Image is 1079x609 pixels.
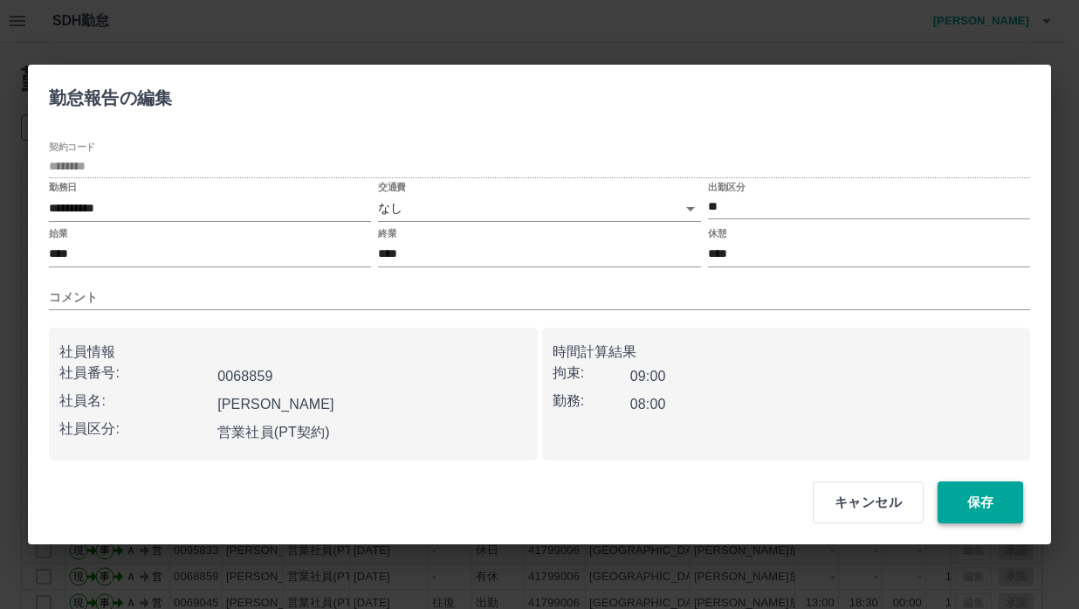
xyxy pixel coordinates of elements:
[49,226,67,239] label: 始業
[59,342,527,363] p: 社員情報
[708,181,745,194] label: 出勤区分
[708,226,726,239] label: 休憩
[49,141,95,154] label: 契約コード
[630,369,666,384] b: 09:00
[630,397,666,412] b: 08:00
[59,391,210,412] p: 社員名:
[378,181,406,194] label: 交通費
[553,391,630,412] p: 勤務:
[59,363,210,384] p: 社員番号:
[378,226,396,239] label: 終業
[938,481,1023,523] button: 保存
[813,481,924,523] button: キャンセル
[28,65,193,124] h2: 勤怠報告の編集
[378,196,700,221] div: なし
[553,363,630,384] p: 拘束:
[217,397,334,412] b: [PERSON_NAME]
[217,369,272,384] b: 0068859
[553,342,1021,363] p: 時間計算結果
[49,181,77,194] label: 勤務日
[59,419,210,439] p: 社員区分:
[217,425,330,439] b: 営業社員(PT契約)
